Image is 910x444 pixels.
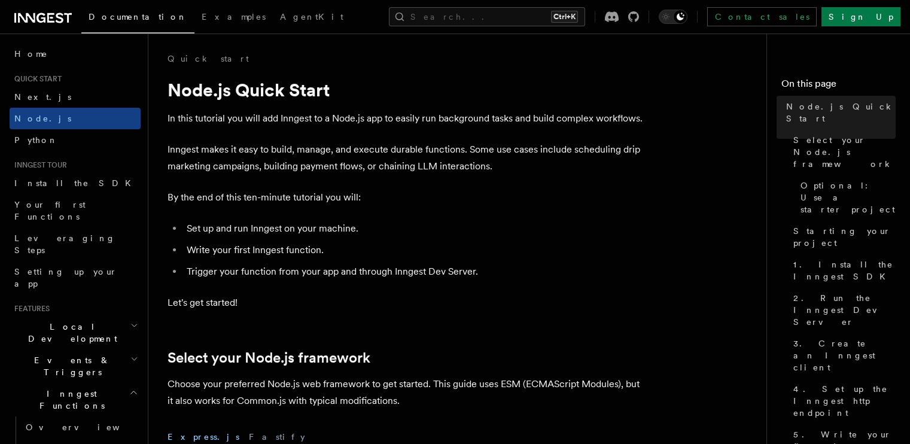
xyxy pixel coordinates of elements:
[14,178,138,188] span: Install the SDK
[168,349,370,366] a: Select your Node.js framework
[14,48,48,60] span: Home
[707,7,817,26] a: Contact sales
[793,134,896,170] span: Select your Node.js framework
[14,114,71,123] span: Node.js
[26,422,149,432] span: Overview
[183,263,646,280] li: Trigger your function from your app and through Inngest Dev Server.
[801,180,896,215] span: Optional: Use a starter project
[14,135,58,145] span: Python
[202,12,266,22] span: Examples
[14,267,117,288] span: Setting up your app
[21,416,141,438] a: Overview
[14,233,115,255] span: Leveraging Steps
[10,172,141,194] a: Install the SDK
[781,96,896,129] a: Node.js Quick Start
[10,43,141,65] a: Home
[194,4,273,32] a: Examples
[168,79,646,101] h1: Node.js Quick Start
[793,337,896,373] span: 3. Create an Inngest client
[168,53,249,65] a: Quick start
[10,194,141,227] a: Your first Functions
[168,189,646,206] p: By the end of this ten-minute tutorial you will:
[789,287,896,333] a: 2. Run the Inngest Dev Server
[10,108,141,129] a: Node.js
[14,92,71,102] span: Next.js
[168,376,646,409] p: Choose your preferred Node.js web framework to get started. This guide uses ESM (ECMAScript Modul...
[168,294,646,311] p: Let's get started!
[10,354,130,378] span: Events & Triggers
[10,388,129,412] span: Inngest Functions
[10,129,141,151] a: Python
[659,10,687,24] button: Toggle dark mode
[10,321,130,345] span: Local Development
[789,129,896,175] a: Select your Node.js framework
[183,242,646,259] li: Write your first Inngest function.
[89,12,187,22] span: Documentation
[10,74,62,84] span: Quick start
[10,349,141,383] button: Events & Triggers
[793,259,896,282] span: 1. Install the Inngest SDK
[789,333,896,378] a: 3. Create an Inngest client
[789,254,896,287] a: 1. Install the Inngest SDK
[793,383,896,419] span: 4. Set up the Inngest http endpoint
[781,77,896,96] h4: On this page
[789,378,896,424] a: 4. Set up the Inngest http endpoint
[10,304,50,314] span: Features
[81,4,194,34] a: Documentation
[168,141,646,175] p: Inngest makes it easy to build, manage, and execute durable functions. Some use cases include sch...
[273,4,351,32] a: AgentKit
[551,11,578,23] kbd: Ctrl+K
[10,261,141,294] a: Setting up your app
[793,292,896,328] span: 2. Run the Inngest Dev Server
[183,220,646,237] li: Set up and run Inngest on your machine.
[14,200,86,221] span: Your first Functions
[10,86,141,108] a: Next.js
[389,7,585,26] button: Search...Ctrl+K
[796,175,896,220] a: Optional: Use a starter project
[10,160,67,170] span: Inngest tour
[280,12,343,22] span: AgentKit
[821,7,900,26] a: Sign Up
[10,383,141,416] button: Inngest Functions
[10,316,141,349] button: Local Development
[10,227,141,261] a: Leveraging Steps
[168,110,646,127] p: In this tutorial you will add Inngest to a Node.js app to easily run background tasks and build c...
[793,225,896,249] span: Starting your project
[789,220,896,254] a: Starting your project
[786,101,896,124] span: Node.js Quick Start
